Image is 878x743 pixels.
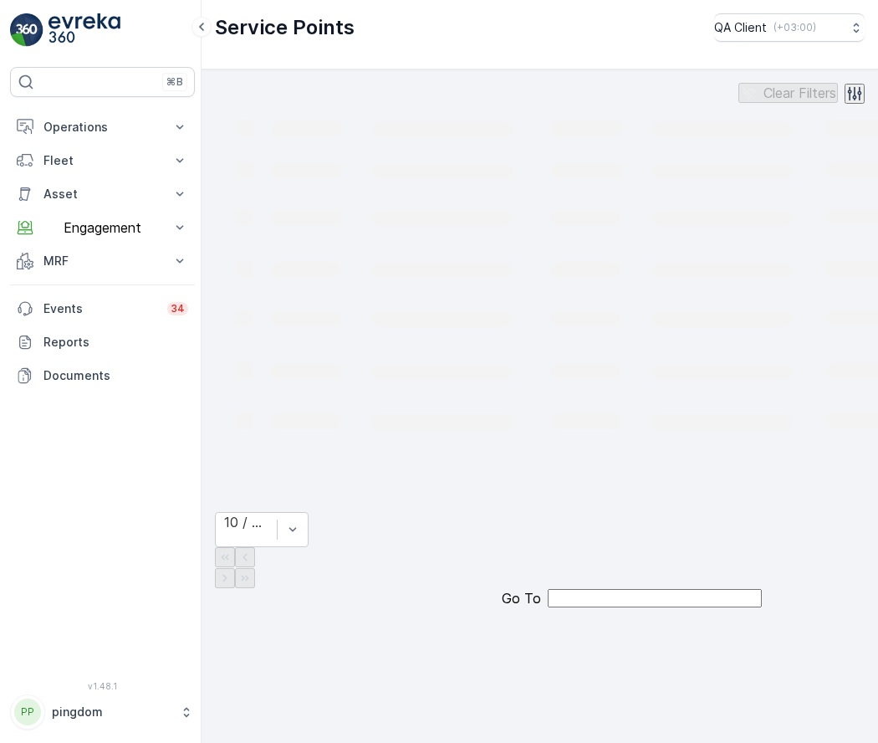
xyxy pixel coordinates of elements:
button: QA Client(+03:00) [714,13,865,42]
p: Clear Filters [763,85,836,100]
p: ( +03:00 ) [773,21,816,34]
a: Reports [10,325,195,359]
span: v 1.48.1 [10,681,195,691]
p: MRF [43,253,161,269]
p: Reports [43,334,188,351]
img: logo_light-DOdMpM7g.png [48,13,120,47]
p: Engagement [43,220,161,235]
button: Operations [10,110,195,144]
button: PPpingdom [10,694,195,730]
div: 10 / Page [224,515,268,530]
p: pingdom [52,704,171,720]
p: QA Client [714,19,767,36]
p: Fleet [43,152,161,169]
button: Engagement [10,211,195,244]
button: MRF [10,244,195,278]
p: Asset [43,186,161,202]
a: Documents [10,359,195,392]
div: PP [14,699,41,725]
p: Events [43,300,157,317]
button: Clear Filters [738,83,838,103]
p: Operations [43,119,161,136]
p: 34 [171,302,185,315]
p: Documents [43,367,188,384]
img: logo [10,13,43,47]
a: Events34 [10,292,195,325]
button: Fleet [10,144,195,177]
p: Service Points [215,14,355,41]
p: ⌘B [166,75,183,89]
button: Asset [10,177,195,211]
span: Go To [502,591,541,606]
